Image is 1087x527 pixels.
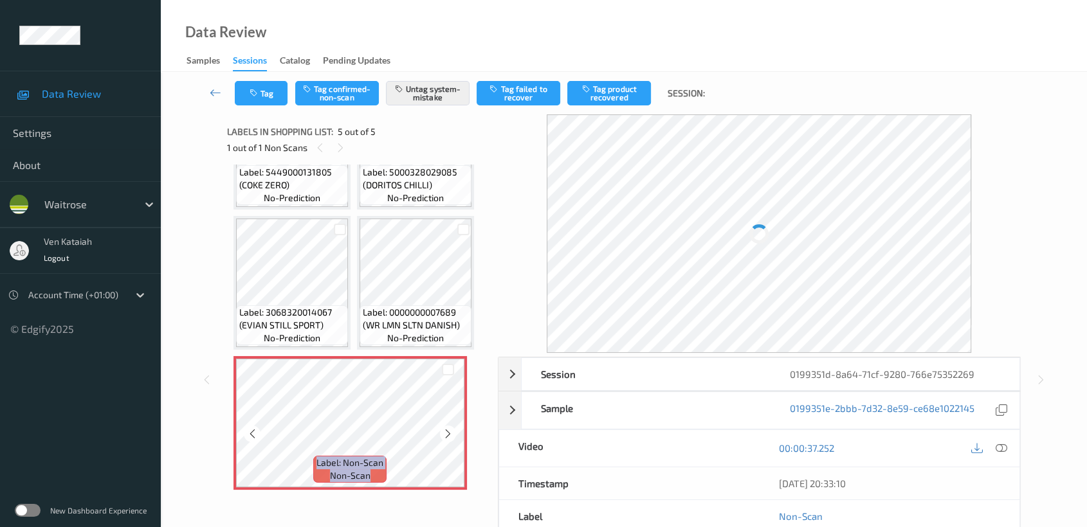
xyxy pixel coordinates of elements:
[323,54,390,70] div: Pending Updates
[522,392,771,429] div: Sample
[239,166,345,192] span: Label: 5449000131805 (COKE ZERO)
[778,477,1000,490] div: [DATE] 20:33:10
[386,81,470,105] button: Untag system-mistake
[330,469,370,482] span: non-scan
[280,54,310,70] div: Catalog
[295,81,379,105] button: Tag confirmed-non-scan
[778,442,834,454] a: 00:00:37.252
[233,52,280,71] a: Sessions
[499,467,760,499] div: Timestamp
[363,306,468,332] span: Label: 0000000007689 (WR LMN SLTN DANISH)
[778,510,822,523] a: Non-Scan
[667,87,704,100] span: Session:
[498,391,1021,429] div: Sample0199351e-2bbb-7d32-8e59-ce68e1022145
[498,357,1021,391] div: Session0199351d-8a64-71cf-9280-766e75352269
[187,54,220,70] div: Samples
[280,52,323,70] a: Catalog
[567,81,651,105] button: Tag product recovered
[338,125,376,138] span: 5 out of 5
[187,52,233,70] a: Samples
[771,358,1019,390] div: 0199351d-8a64-71cf-9280-766e75352269
[227,139,489,156] div: 1 out of 1 Non Scans
[264,332,320,344] span: no-prediction
[227,125,333,138] span: Labels in shopping list:
[235,81,288,105] button: Tag
[363,166,468,192] span: Label: 5000328029085 (DORITOS CHILLI)
[387,192,444,204] span: no-prediction
[499,430,760,467] div: Video
[323,52,403,70] a: Pending Updates
[185,26,266,39] div: Data Review
[233,54,267,71] div: Sessions
[316,456,383,469] span: Label: Non-Scan
[239,306,345,332] span: Label: 3068320014067 (EVIAN STILL SPORT)
[477,81,560,105] button: Tag failed to recover
[790,402,974,419] a: 0199351e-2bbb-7d32-8e59-ce68e1022145
[387,332,444,344] span: no-prediction
[264,192,320,204] span: no-prediction
[522,358,771,390] div: Session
